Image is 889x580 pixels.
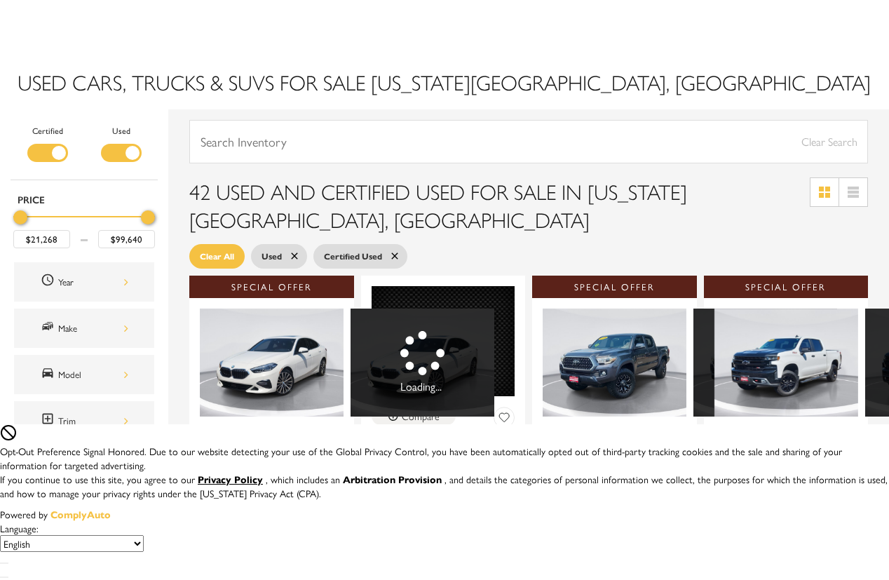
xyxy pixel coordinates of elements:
[14,262,154,302] div: Year Year
[58,274,128,290] div: Year
[714,309,858,417] img: 2020 Chevrolet Silverado 1500 LT Trail Boss 1
[41,319,58,337] span: Make
[351,309,494,417] div: 2 / 2
[41,273,58,291] span: Year
[189,421,354,437] div: 1 of 28
[704,276,869,298] div: Special Offer
[58,321,128,336] div: Make
[18,193,151,205] h5: Price
[189,276,354,298] div: Special Offer
[14,355,154,394] div: Model Model
[50,507,111,521] a: ComplyAuto
[200,309,344,417] img: 2021 BMW 2 Series 228i xDrive 1
[324,248,382,265] span: Certified Used
[532,276,697,298] div: Special Offer
[714,309,858,417] div: 1 / 2
[343,472,442,486] strong: Arbitration Provision
[262,248,282,265] span: Used
[11,123,158,180] div: Filter by Vehicle Type
[200,248,234,265] span: Clear All
[189,120,868,163] input: Search Inventory
[402,410,440,422] div: Compare
[41,412,58,430] span: Trim
[14,309,154,348] div: Make Make
[200,309,344,417] div: 1 / 2
[704,421,869,437] div: 1 of 27
[141,210,155,224] div: Maximum Price
[41,365,58,384] span: Model
[532,421,697,437] div: 1 of 28
[14,401,154,440] div: Trim Trim
[189,176,687,234] span: 42 Used and Certified Used for Sale in [US_STATE][GEOGRAPHIC_DATA], [GEOGRAPHIC_DATA]
[58,367,128,382] div: Model
[98,230,155,248] input: Maximum
[112,123,130,137] label: Used
[198,472,263,486] u: Privacy Policy
[32,123,63,137] label: Certified
[543,309,686,417] div: 1 / 2
[543,309,686,417] img: 2018 Toyota Tacoma TRD Off-Road 1
[13,205,155,248] div: Price
[13,210,27,224] div: Minimum Price
[372,286,515,397] img: 2018 Volkswagen Atlas SEL Premium
[58,413,128,429] div: Trim
[198,472,266,486] a: Privacy Policy
[400,331,444,394] span: Loading...
[693,309,837,417] div: 2 / 2
[13,230,70,248] input: Minimum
